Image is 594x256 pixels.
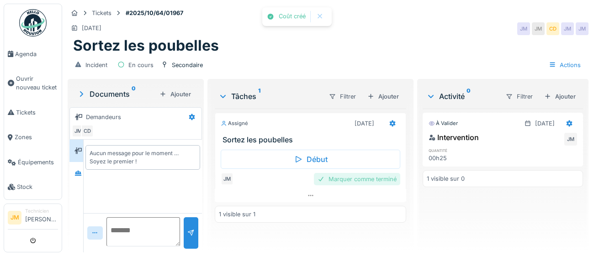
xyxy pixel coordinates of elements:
div: En cours [128,61,154,69]
div: Assigné [221,120,248,127]
li: JM [8,211,21,225]
div: JM [221,172,233,185]
div: Secondaire [172,61,203,69]
img: Badge_color-CXgf-gQk.svg [19,9,47,37]
div: Intervention [429,132,479,143]
div: Filtrer [325,90,360,103]
span: Stock [17,183,58,191]
span: Tickets [16,108,58,117]
div: CD [546,22,559,35]
div: Documents [77,89,156,99]
strong: #2025/10/64/01967 [122,9,187,17]
div: [DATE] [535,119,555,128]
h6: quantité [429,147,476,153]
div: Actions [545,58,585,72]
div: Aucun message pour le moment … Soyez le premier ! [90,149,196,166]
div: JM [564,133,577,146]
a: Tickets [4,100,62,125]
h1: Sortez les poubelles [73,37,219,54]
li: [PERSON_NAME] [25,208,58,227]
a: Ouvrir nouveau ticket [4,67,62,100]
div: JM [72,125,85,137]
div: Marquer comme terminé [314,173,400,185]
span: Zones [15,133,58,141]
div: Incident [85,61,107,69]
div: Tâches [218,91,321,102]
span: Ouvrir nouveau ticket [16,74,58,92]
div: À valider [429,120,458,127]
div: 1 visible sur 1 [219,210,255,219]
div: Coût créé [279,13,306,21]
div: [DATE] [82,24,101,32]
div: Demandeurs [86,113,121,121]
div: [DATE] [355,119,374,128]
div: JM [576,22,589,35]
div: Ajouter [156,88,195,100]
div: 1 visible sur 0 [427,174,465,183]
h3: Sortez les poubelles [223,136,402,144]
span: Équipements [18,158,58,167]
a: Stock [4,175,62,200]
div: Tickets [92,9,111,17]
sup: 0 [467,91,471,102]
sup: 0 [132,89,136,99]
div: Ajouter [364,90,403,103]
a: Agenda [4,42,62,67]
div: Ajouter [541,90,579,103]
sup: 1 [258,91,260,102]
div: JM [517,22,530,35]
a: Équipements [4,150,62,175]
span: Agenda [15,50,58,58]
div: Technicien [25,208,58,214]
div: JM [561,22,574,35]
a: JM Technicien[PERSON_NAME] [8,208,58,230]
div: JM [532,22,545,35]
div: Activité [426,91,498,102]
div: Début [221,150,400,169]
a: Zones [4,125,62,150]
div: Filtrer [502,90,537,103]
div: CD [81,125,94,137]
div: 00h25 [429,154,476,162]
